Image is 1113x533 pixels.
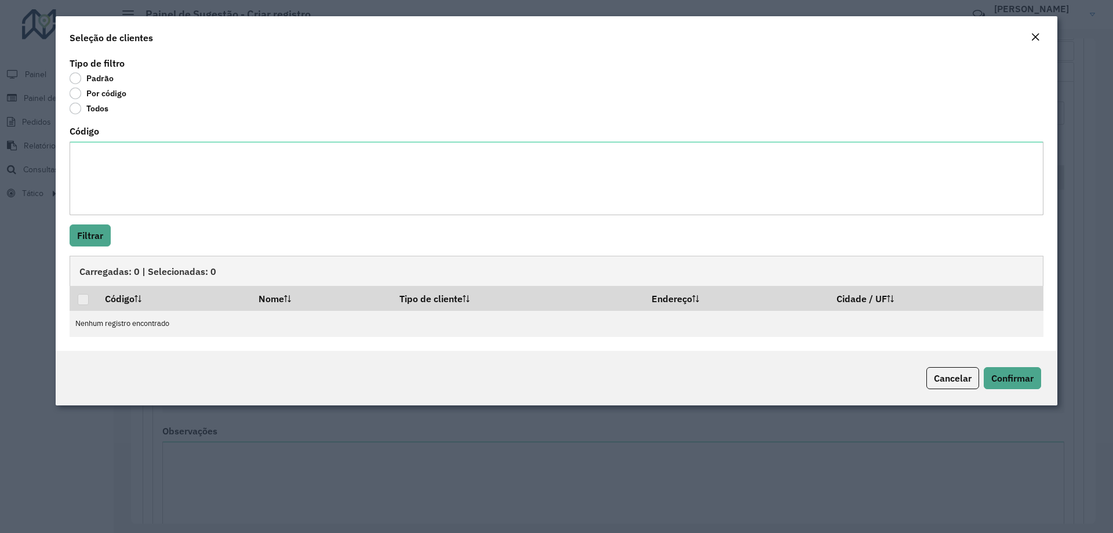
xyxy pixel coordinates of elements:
[926,367,979,389] button: Cancelar
[1027,30,1043,45] button: Close
[70,224,111,246] button: Filtrar
[70,124,99,138] label: Código
[70,56,125,70] label: Tipo de filtro
[984,367,1041,389] button: Confirmar
[643,286,829,310] th: Endereço
[934,372,972,384] span: Cancelar
[70,31,153,45] h4: Seleção de clientes
[70,88,126,99] label: Por código
[97,286,250,310] th: Código
[829,286,1043,310] th: Cidade / UF
[1031,32,1040,42] em: Fechar
[991,372,1034,384] span: Confirmar
[70,256,1043,286] div: Carregadas: 0 | Selecionadas: 0
[70,72,114,84] label: Padrão
[250,286,392,310] th: Nome
[392,286,643,310] th: Tipo de cliente
[70,311,1043,337] td: Nenhum registro encontrado
[70,103,108,114] label: Todos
